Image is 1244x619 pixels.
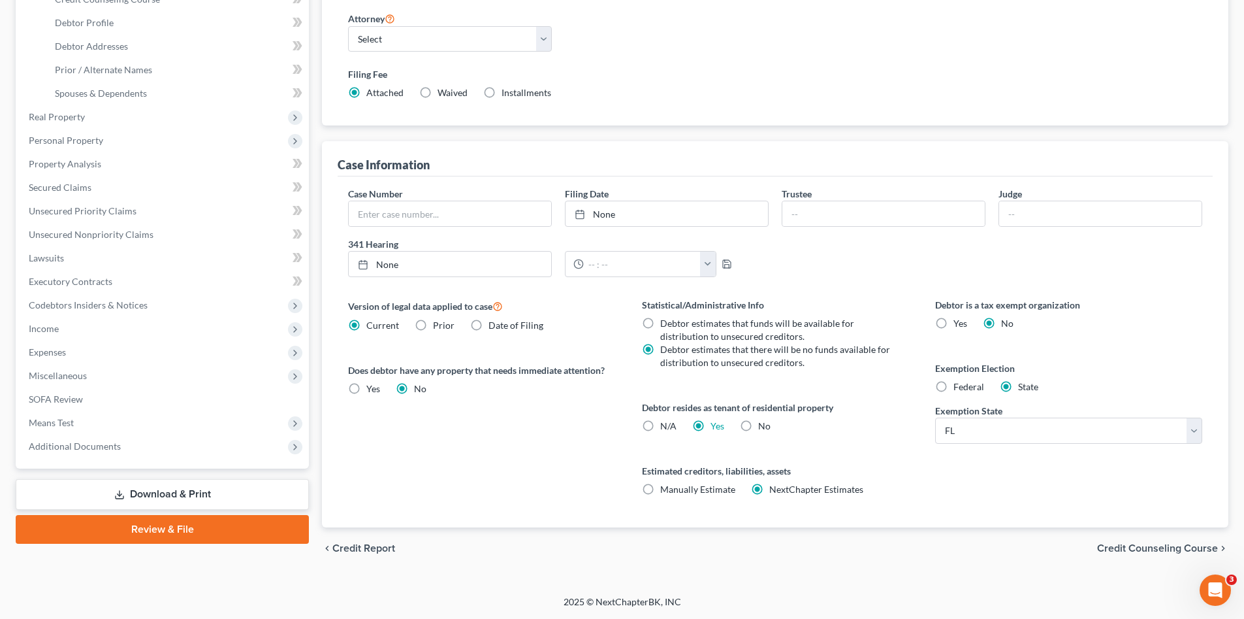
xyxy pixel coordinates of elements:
span: No [414,383,426,394]
span: State [1018,381,1038,392]
span: Credit Counseling Course [1097,543,1218,554]
span: Debtor Addresses [55,41,128,52]
a: Review & File [16,515,309,544]
label: Filing Fee [348,67,1202,81]
span: Secured Claims [29,182,91,193]
label: Exemption State [935,404,1002,418]
span: 3 [1226,575,1237,585]
span: No [1001,318,1013,329]
a: SOFA Review [18,388,309,411]
a: None [349,252,551,276]
i: chevron_left [322,543,332,554]
span: Debtor estimates that funds will be available for distribution to unsecured creditors. [660,318,854,342]
span: Yes [366,383,380,394]
a: Spouses & Dependents [44,82,309,105]
input: Enter case number... [349,201,551,226]
a: Yes [710,420,724,431]
span: Property Analysis [29,158,101,169]
label: Case Number [348,187,403,201]
label: 341 Hearing [342,237,775,251]
span: Means Test [29,417,74,428]
input: -- [999,201,1202,226]
span: Debtor Profile [55,17,114,28]
label: Does debtor have any property that needs immediate attention? [348,363,615,377]
a: Debtor Profile [44,11,309,35]
span: Real Property [29,111,85,122]
a: Download & Print [16,479,309,510]
label: Version of legal data applied to case [348,298,615,314]
button: Credit Counseling Course chevron_right [1097,543,1228,554]
a: Unsecured Priority Claims [18,199,309,223]
span: Income [29,323,59,334]
a: Prior / Alternate Names [44,58,309,82]
span: Executory Contracts [29,276,112,287]
span: NextChapter Estimates [769,484,863,495]
div: 2025 © NextChapterBK, INC [250,595,995,619]
span: Debtor estimates that there will be no funds available for distribution to unsecured creditors. [660,344,890,368]
span: Federal [953,381,984,392]
label: Debtor resides as tenant of residential property [642,401,909,414]
span: N/A [660,420,677,431]
span: Manually Estimate [660,484,735,495]
span: Spouses & Dependents [55,88,147,99]
span: Yes [953,318,967,329]
label: Exemption Election [935,361,1202,375]
a: Unsecured Nonpriority Claims [18,223,309,246]
a: Lawsuits [18,246,309,270]
a: Property Analysis [18,152,309,176]
span: Attached [366,87,404,98]
span: Current [366,320,399,331]
a: Debtor Addresses [44,35,309,58]
div: Case Information [338,157,430,173]
label: Debtor is a tax exempt organization [935,298,1202,312]
span: Miscellaneous [29,370,87,381]
a: Executory Contracts [18,270,309,293]
input: -- [782,201,985,226]
iframe: Intercom live chat [1200,575,1231,606]
span: Credit Report [332,543,395,554]
label: Trustee [782,187,812,201]
span: Expenses [29,346,66,358]
span: Personal Property [29,135,103,146]
label: Filing Date [565,187,609,201]
a: Secured Claims [18,176,309,199]
label: Judge [998,187,1022,201]
span: Waived [438,87,468,98]
span: Prior / Alternate Names [55,64,152,75]
span: Unsecured Priority Claims [29,205,136,216]
label: Attorney [348,10,395,26]
button: chevron_left Credit Report [322,543,395,554]
span: Unsecured Nonpriority Claims [29,229,153,240]
span: Lawsuits [29,252,64,263]
span: Date of Filing [488,320,543,331]
input: -- : -- [584,252,701,276]
a: None [566,201,768,226]
i: chevron_right [1218,543,1228,554]
label: Estimated creditors, liabilities, assets [642,464,909,478]
label: Statistical/Administrative Info [642,298,909,312]
span: SOFA Review [29,393,83,405]
span: Installments [502,87,551,98]
span: Codebtors Insiders & Notices [29,299,148,310]
span: Additional Documents [29,441,121,452]
span: Prior [433,320,455,331]
span: No [758,420,771,431]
